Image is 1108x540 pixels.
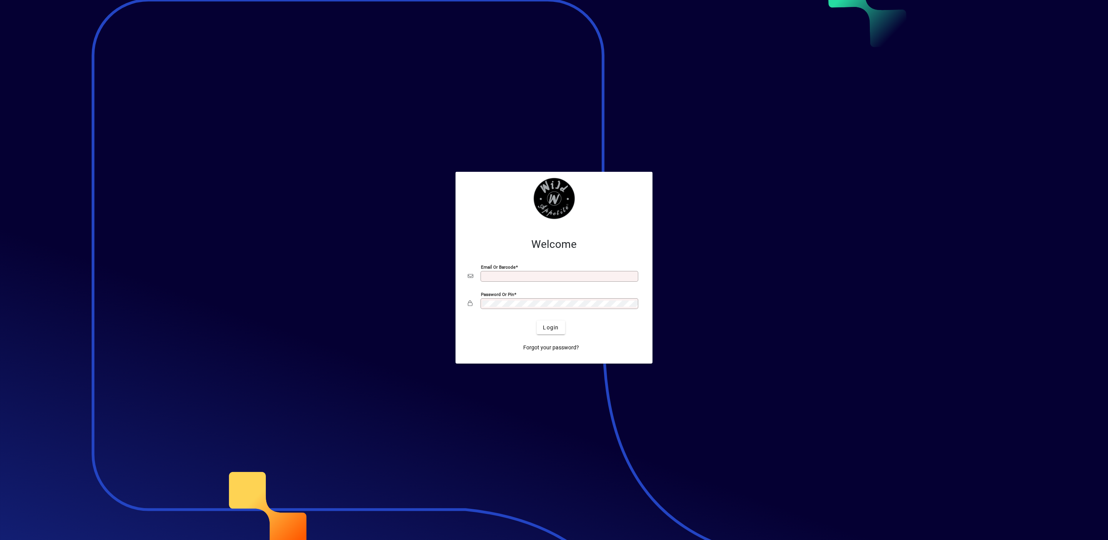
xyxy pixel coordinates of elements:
a: Forgot your password? [520,341,582,354]
button: Login [537,321,565,334]
mat-label: Email or Barcode [481,264,516,270]
span: Forgot your password? [523,344,579,352]
mat-label: Password or Pin [481,292,514,297]
span: Login [543,324,559,332]
h2: Welcome [468,238,640,251]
